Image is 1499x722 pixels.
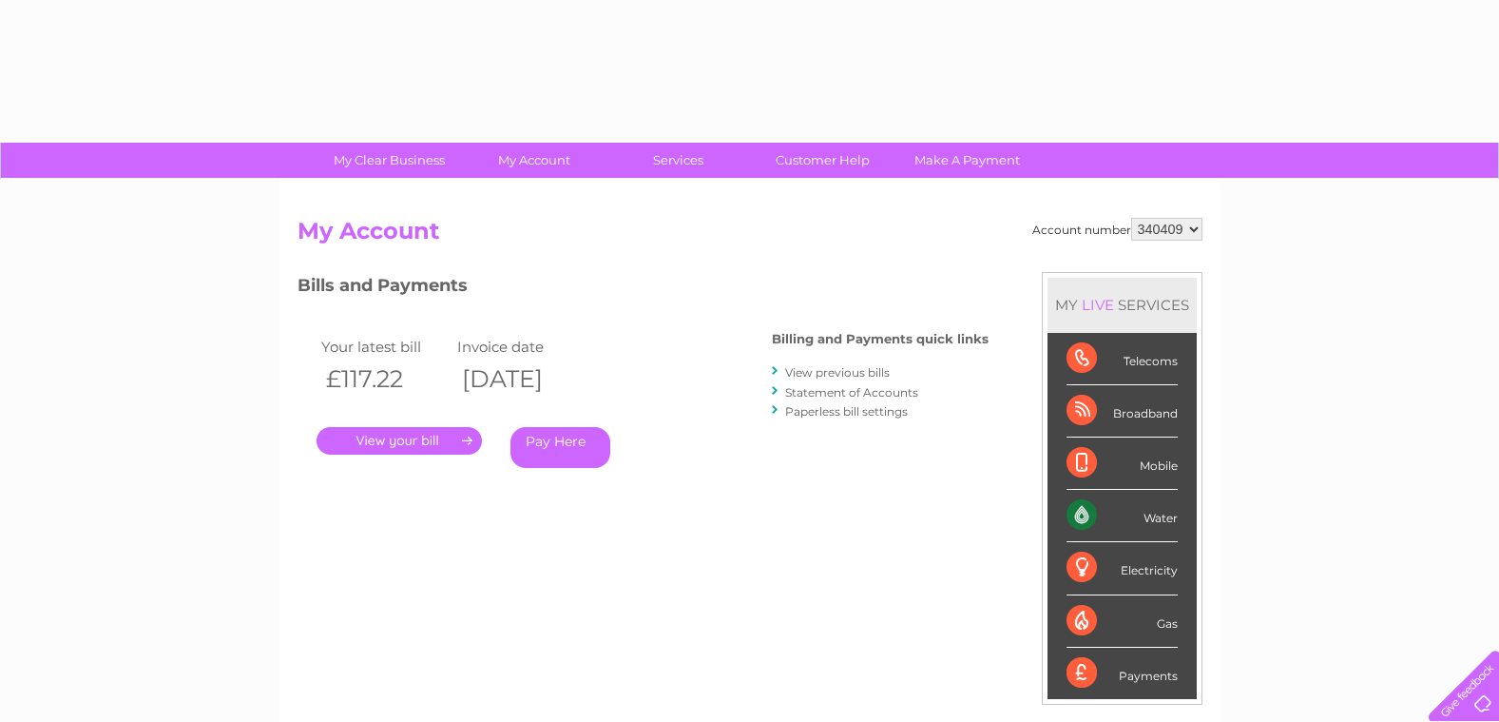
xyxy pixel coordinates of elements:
a: My Clear Business [311,143,468,178]
th: £117.22 [317,360,453,399]
a: View previous bills [785,365,890,380]
h4: Billing and Payments quick links [772,332,989,346]
a: Pay Here [510,427,610,468]
th: [DATE] [452,360,589,399]
div: Water [1067,490,1178,542]
a: My Account [455,143,612,178]
td: Invoice date [452,334,589,360]
div: Account number [1032,218,1202,241]
a: Make A Payment [889,143,1046,178]
h2: My Account [298,218,1202,254]
h3: Bills and Payments [298,272,989,305]
div: Telecoms [1067,333,1178,385]
div: Mobile [1067,438,1178,490]
a: Paperless bill settings [785,404,908,419]
a: . [317,427,482,455]
div: MY SERVICES [1047,278,1197,332]
div: Broadband [1067,385,1178,438]
div: Electricity [1067,542,1178,595]
td: Your latest bill [317,334,453,360]
a: Statement of Accounts [785,385,918,400]
a: Services [600,143,757,178]
div: Payments [1067,648,1178,699]
a: Customer Help [744,143,901,178]
div: LIVE [1078,296,1118,314]
div: Gas [1067,595,1178,648]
